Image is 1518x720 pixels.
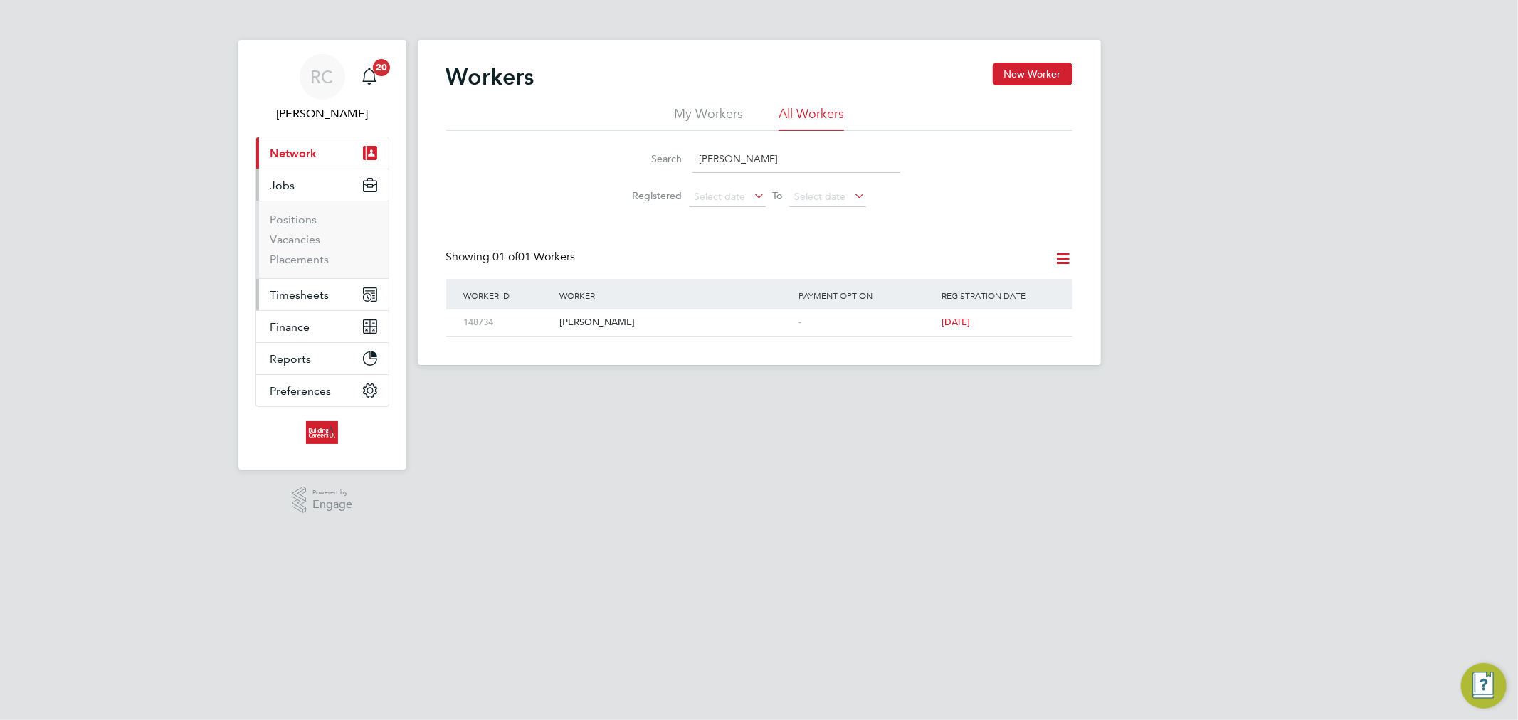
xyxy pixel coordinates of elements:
h2: Workers [446,63,534,91]
span: To [769,186,787,205]
div: Showing [446,250,579,265]
span: Engage [312,499,352,511]
span: RC [311,68,334,86]
button: Timesheets [256,279,389,310]
a: 148734[PERSON_NAME]-[DATE] [460,309,1058,321]
div: Worker ID [460,279,556,312]
span: 01 Workers [493,250,576,264]
div: - [795,309,939,336]
a: RC[PERSON_NAME] [255,54,389,122]
nav: Main navigation [238,40,406,470]
span: 20 [373,59,390,76]
button: New Worker [993,63,1072,85]
div: [PERSON_NAME] [556,309,795,336]
div: Registration Date [938,279,1058,312]
div: Worker [556,279,795,312]
a: Powered byEngage [292,487,352,514]
div: Jobs [256,201,389,278]
button: Jobs [256,169,389,201]
label: Registered [618,189,682,202]
li: My Workers [674,105,743,131]
span: Powered by [312,487,352,499]
span: Select date [795,190,846,203]
a: 20 [355,54,384,100]
span: Select date [695,190,746,203]
li: All Workers [779,105,844,131]
a: Positions [270,213,317,226]
button: Reports [256,343,389,374]
span: 01 of [493,250,519,264]
span: Rhys Cook [255,105,389,122]
a: Placements [270,253,330,266]
span: Preferences [270,384,332,398]
button: Network [256,137,389,169]
button: Engage Resource Center [1461,663,1507,709]
div: Payment Option [795,279,939,312]
label: Search [618,152,682,165]
span: Network [270,147,317,160]
img: buildingcareersuk-logo-retina.png [306,421,338,444]
span: Finance [270,320,310,334]
a: Go to home page [255,421,389,444]
a: Vacancies [270,233,321,246]
button: Preferences [256,375,389,406]
span: Reports [270,352,312,366]
span: [DATE] [942,316,970,328]
input: Name, email or phone number [692,145,900,173]
span: Timesheets [270,288,330,302]
button: Finance [256,311,389,342]
span: Jobs [270,179,295,192]
div: 148734 [460,309,556,336]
